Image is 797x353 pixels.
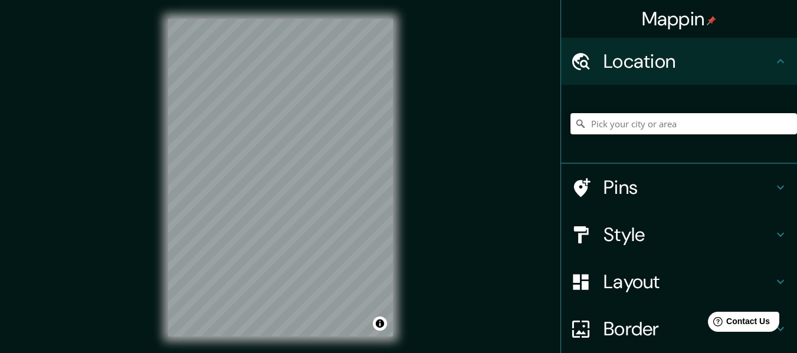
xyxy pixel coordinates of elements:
div: Style [561,211,797,258]
iframe: Help widget launcher [692,307,784,340]
canvas: Map [168,19,393,336]
h4: Pins [604,176,773,199]
h4: Location [604,50,773,73]
h4: Style [604,223,773,246]
button: Toggle attribution [373,316,387,331]
h4: Border [604,317,773,341]
div: Location [561,38,797,85]
div: Border [561,305,797,352]
input: Pick your city or area [570,113,797,134]
img: pin-icon.png [707,16,716,25]
div: Layout [561,258,797,305]
h4: Layout [604,270,773,293]
h4: Mappin [642,7,717,31]
div: Pins [561,164,797,211]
